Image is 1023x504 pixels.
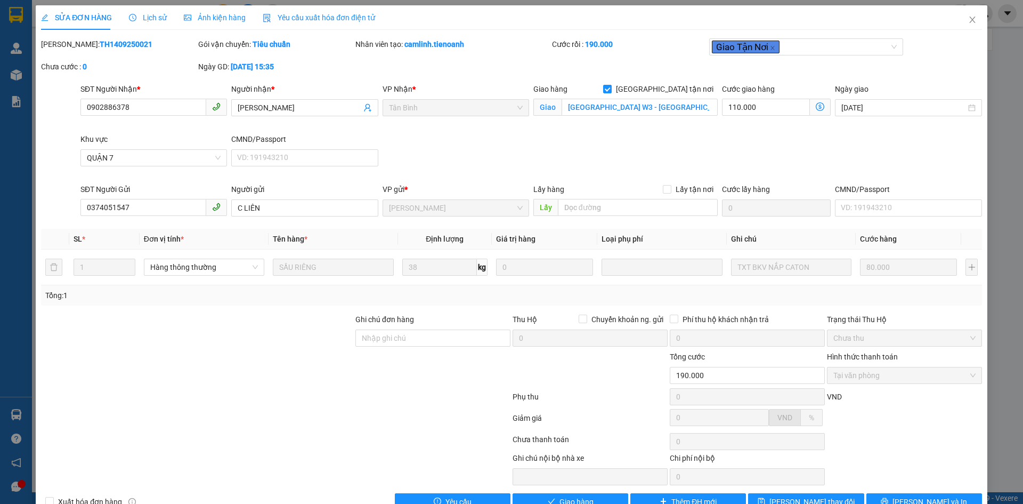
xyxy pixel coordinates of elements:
div: Tổng: 1 [45,290,395,301]
div: Nhân viên tạo: [355,38,550,50]
div: [PERSON_NAME]: [41,38,196,50]
span: Hàng thông thường [150,259,258,275]
span: Cước hàng [860,235,897,243]
input: Dọc đường [558,199,718,216]
input: Cước lấy hàng [722,199,831,217]
div: Ngày GD: [198,61,353,73]
span: Yêu cầu xuất hóa đơn điện tử [263,13,375,22]
span: Giá trị hàng [496,235,535,243]
b: 0 [83,62,87,71]
span: VND [777,413,792,422]
span: picture [184,14,191,21]
span: Tại văn phòng [833,367,976,383]
span: Đơn vị tính [144,235,184,243]
div: Cước rồi : [552,38,707,50]
span: SỬA ĐƠN HÀNG [41,13,112,22]
span: Giao hàng [533,85,567,93]
span: phone [212,102,221,111]
input: VD: Bàn, Ghế [273,259,393,276]
span: Lấy tận nơi [671,183,718,195]
span: [GEOGRAPHIC_DATA] tận nơi [612,83,718,95]
span: Chuyển khoản ng. gửi [587,314,668,325]
th: Ghi chú [727,229,856,250]
span: % [809,413,814,422]
div: Chưa thanh toán [511,434,669,452]
div: SĐT Người Nhận [80,83,227,95]
label: Ngày giao [835,85,868,93]
span: VND [827,393,842,401]
input: Ghi Chú [731,259,851,276]
div: Khu vực [80,133,227,145]
span: Tên hàng [273,235,307,243]
span: Lấy hàng [533,185,564,194]
span: Cư Kuin [389,200,523,216]
button: plus [965,259,977,276]
span: user-add [363,103,372,112]
span: edit [41,14,48,21]
div: VP gửi [383,183,529,195]
b: 190.000 [585,40,613,49]
img: icon [263,14,271,22]
label: Cước giao hàng [722,85,775,93]
span: Tổng cước [670,353,705,361]
input: Ghi chú đơn hàng [355,330,510,347]
div: CMND/Passport [835,183,981,195]
b: Tiêu chuẩn [253,40,290,49]
span: kg [477,259,488,276]
span: close [968,15,977,24]
div: Ghi chú nội bộ nhà xe [513,452,668,468]
button: delete [45,259,62,276]
b: [DATE] 15:35 [231,62,274,71]
span: Ảnh kiện hàng [184,13,246,22]
div: Chi phí nội bộ [670,452,825,468]
span: SL [74,235,82,243]
input: Ngày giao [841,102,965,114]
div: CMND/Passport [231,133,378,145]
span: Phí thu hộ khách nhận trả [678,314,773,325]
div: Người nhận [231,83,378,95]
input: 0 [860,259,957,276]
span: Tân Bình [389,100,523,116]
span: Thu Hộ [513,315,537,324]
span: VP Nhận [383,85,412,93]
div: SĐT Người Gửi [80,183,227,195]
div: Trạng thái Thu Hộ [827,314,982,325]
span: Chưa thu [833,330,976,346]
b: TH1409250021 [100,40,152,49]
div: Chưa cước : [41,61,196,73]
div: Phụ thu [511,391,669,410]
input: Cước giao hàng [722,99,810,116]
span: dollar-circle [816,102,824,111]
div: Người gửi [231,183,378,195]
label: Ghi chú đơn hàng [355,315,414,324]
span: Giao Tận Nơi [712,41,780,53]
span: Định lượng [426,235,464,243]
div: Giảm giá [511,412,669,431]
div: Gói vận chuyển: [198,38,353,50]
span: close [770,45,775,51]
span: QUẬN 7 [87,150,221,166]
b: camlinh.tienoanh [404,40,464,49]
span: clock-circle [129,14,136,21]
span: Lấy [533,199,558,216]
label: Cước lấy hàng [722,185,770,194]
span: Giao [533,99,562,116]
input: 0 [496,259,593,276]
span: phone [212,203,221,211]
button: Close [957,5,987,35]
label: Hình thức thanh toán [827,353,898,361]
th: Loại phụ phí [597,229,726,250]
input: Giao tận nơi [562,99,718,116]
span: Lịch sử [129,13,167,22]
